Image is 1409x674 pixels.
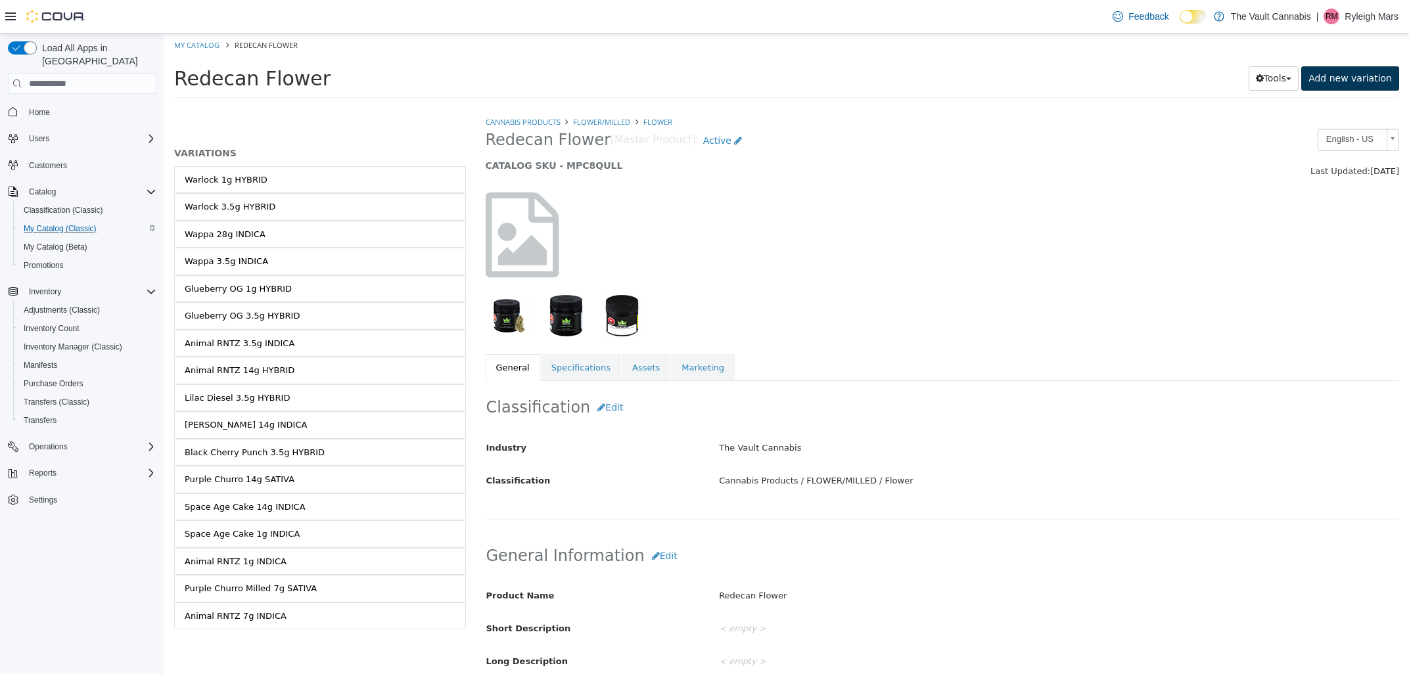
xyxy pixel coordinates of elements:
[480,510,520,535] button: Edit
[18,413,156,428] span: Transfers
[24,415,57,426] span: Transfers
[322,557,390,567] span: Product Name
[545,403,1244,426] div: The Vault Cannabis
[20,140,103,153] div: Warlock 1g HYBRID
[322,590,407,600] span: Short Description
[20,385,143,398] div: [PERSON_NAME] 14g INDICA
[545,584,1244,607] div: < empty >
[3,102,162,121] button: Home
[18,376,156,392] span: Purchase Orders
[20,576,122,589] div: Animal RNTZ 7g INDICA
[18,357,62,373] a: Manifests
[479,83,508,93] a: Flower
[3,183,162,201] button: Catalog
[24,439,156,455] span: Operations
[24,131,55,146] button: Users
[24,465,156,481] span: Reports
[24,360,57,371] span: Manifests
[18,221,156,236] span: My Catalog (Classic)
[13,301,162,319] button: Adjustments (Classic)
[322,442,386,452] span: Classification
[13,338,162,356] button: Inventory Manager (Classic)
[3,129,162,148] button: Users
[26,10,85,23] img: Cova
[10,34,166,56] span: Redecan Flower
[20,330,130,344] div: Animal RNTZ 14g HYBRID
[13,219,162,238] button: My Catalog (Classic)
[13,256,162,275] button: Promotions
[1153,95,1235,118] a: English - US
[1206,133,1235,143] span: [DATE]
[70,7,133,16] span: Redecan Flower
[1326,9,1338,24] span: RM
[18,376,89,392] a: Purchase Orders
[322,362,1235,386] h2: Classification
[539,102,567,112] span: Active
[18,258,156,273] span: Promotions
[446,102,532,112] small: [Master Product]
[3,156,162,175] button: Customers
[507,321,570,348] a: Marketing
[322,510,1235,535] h2: General Information
[3,464,162,482] button: Reports
[1154,96,1217,116] span: English - US
[18,258,69,273] a: Promotions
[24,104,55,120] a: Home
[18,202,108,218] a: Classification (Classic)
[321,321,376,348] a: General
[322,623,404,633] span: Long Description
[18,321,85,336] a: Inventory Count
[24,323,80,334] span: Inventory Count
[18,339,156,355] span: Inventory Manager (Classic)
[322,409,363,419] span: Industry
[20,221,104,235] div: Wappa 3.5g INDICA
[1180,10,1207,24] input: Dark Mode
[20,167,111,180] div: Warlock 3.5g HYBRID
[24,205,103,215] span: Classification (Classic)
[29,495,57,505] span: Settings
[24,184,61,200] button: Catalog
[18,357,156,373] span: Manifests
[1128,10,1168,23] span: Feedback
[20,413,160,426] div: Black Cherry Punch 3.5g HYBRID
[18,321,156,336] span: Inventory Count
[20,358,126,371] div: Lilac Diesel 3.5g HYBRID
[18,394,95,410] a: Transfers (Classic)
[8,97,156,543] nav: Complex example
[24,491,156,508] span: Settings
[20,439,130,453] div: Purple Churro 14g SATIVA
[18,221,102,236] a: My Catalog (Classic)
[24,492,62,508] a: Settings
[1084,33,1135,57] button: Tools
[29,187,56,197] span: Catalog
[13,201,162,219] button: Classification (Classic)
[29,286,61,297] span: Inventory
[10,114,302,125] h5: VARIATIONS
[18,339,127,355] a: Inventory Manager (Classic)
[13,374,162,393] button: Purchase Orders
[24,397,89,407] span: Transfers (Classic)
[545,551,1244,574] div: Redecan Flower
[3,490,162,509] button: Settings
[24,103,156,120] span: Home
[24,131,156,146] span: Users
[13,393,162,411] button: Transfers (Classic)
[18,302,105,318] a: Adjustments (Classic)
[20,549,152,562] div: Purple Churro Milled 7g SATIVA
[1146,133,1206,143] span: Last Updated:
[1345,9,1398,24] p: Ryleigh Mars
[24,465,62,481] button: Reports
[545,436,1244,459] div: Cannabis Products / FLOWER/MILLED / Flower
[1324,9,1339,24] div: Ryleigh Mars
[18,202,156,218] span: Classification (Classic)
[29,468,57,478] span: Reports
[29,133,49,144] span: Users
[29,107,50,118] span: Home
[1107,3,1174,30] a: Feedback
[24,223,97,234] span: My Catalog (Classic)
[37,41,156,68] span: Load All Apps in [GEOGRAPHIC_DATA]
[13,411,162,430] button: Transfers
[29,441,68,452] span: Operations
[377,321,457,348] a: Specifications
